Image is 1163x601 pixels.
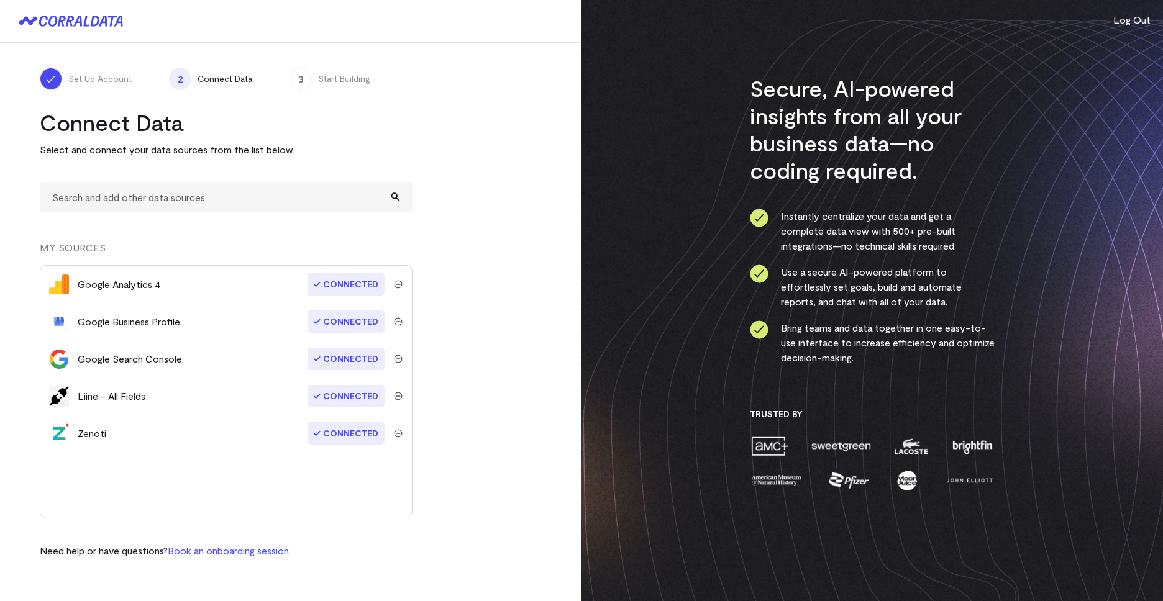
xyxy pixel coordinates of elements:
[810,435,872,457] img: sweetgreen-1d1fb32c.png
[750,264,768,283] img: ico-check-circle-4b19435c.svg
[750,209,995,253] li: Instantly centralize your data and get a complete data view with 500+ pre-built integrations—no t...
[750,469,803,491] img: amnh-5afada46.png
[1113,12,1151,27] button: Log Out
[750,320,995,365] li: Bring teams and data together in one easy-to-use interface to increase efficiency and optimize de...
[40,142,413,157] p: Select and connect your data sources from the list below.
[394,280,403,289] img: trash-40e54a27.svg
[290,68,312,90] span: 3
[950,435,995,457] img: brightfin-a251e171.png
[68,73,132,85] span: Set Up Account
[308,273,385,296] span: Connected
[750,75,995,184] h3: Secure, AI-powered insights from all your business data—no coding required.
[318,73,370,85] span: Start Building
[895,469,919,491] img: moon-juice-c312e729.png
[308,310,385,333] span: Connected
[893,435,929,457] img: lacoste-7a6b0538.png
[40,109,413,136] h2: Connect Data
[198,73,252,85] span: Connect Data
[78,389,145,404] div: Liine - All Fields
[49,274,69,294] img: google_analytics_4-4ee20295.svg
[750,320,768,339] img: ico-check-circle-4b19435c.svg
[828,469,870,491] img: pfizer-e137f5fc.png
[750,435,790,457] img: amc-0b11a8f1.png
[45,73,57,85] img: ico-check-white-5ff98cb1.svg
[49,423,69,443] img: zenoti-2086f9c1.png
[78,277,161,292] div: Google Analytics 4
[394,429,403,438] img: trash-40e54a27.svg
[394,392,403,400] img: trash-40e54a27.svg
[394,355,403,363] img: trash-40e54a27.svg
[40,240,413,265] div: MY SOURCES
[49,386,69,407] img: default-f74cbd8b.png
[49,312,69,332] img: google_business_profile-01dad752.svg
[750,409,995,420] h3: Trusted By
[168,545,291,556] a: Book an onboarding session.
[78,351,182,366] div: Google Search Console
[40,543,291,558] p: Need help or have questions?
[78,314,180,329] div: Google Business Profile
[40,182,413,212] input: Search and add other data sources
[944,469,995,491] img: john-elliott-25751c40.png
[49,349,69,369] img: google_search_console-3467bcd2.svg
[308,422,385,445] span: Connected
[750,264,995,309] li: Use a secure AI-powered platform to effortlessly set goals, build and automate reports, and chat ...
[394,317,403,326] img: trash-40e54a27.svg
[308,348,385,370] span: Connected
[169,68,191,90] span: 2
[78,426,106,441] div: Zenoti
[308,385,385,407] span: Connected
[750,209,768,227] img: ico-check-circle-4b19435c.svg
